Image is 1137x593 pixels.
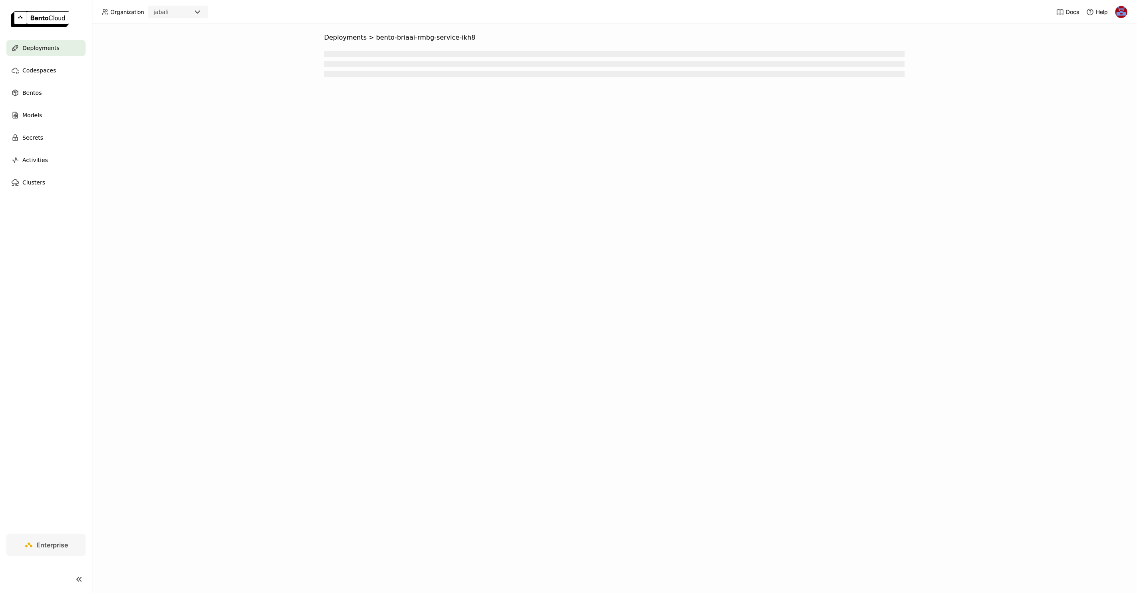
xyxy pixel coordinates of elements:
span: Deployments [22,43,60,53]
span: > [367,34,376,42]
a: Codespaces [6,62,86,78]
span: Codespaces [22,66,56,75]
span: Models [22,110,42,120]
a: Activities [6,152,86,168]
a: Secrets [6,130,86,146]
span: Enterprise [37,541,68,549]
span: Clusters [22,178,45,187]
a: Clusters [6,174,86,190]
span: Secrets [22,133,43,142]
span: Deployments [324,34,367,42]
span: Docs [1066,8,1079,16]
a: Enterprise [6,534,86,556]
nav: Breadcrumbs navigation [324,34,905,42]
a: Deployments [6,40,86,56]
span: Help [1096,8,1108,16]
span: Organization [110,8,144,16]
a: Models [6,107,86,123]
a: Docs [1056,8,1079,16]
img: logo [11,11,69,27]
div: Help [1086,8,1108,16]
span: bento-briaai-rmbg-service-ikh8 [376,34,475,42]
span: Activities [22,155,48,165]
div: jabali [154,8,169,16]
img: Jhonatan Oliveira [1115,6,1127,18]
a: Bentos [6,85,86,101]
span: Bentos [22,88,42,98]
